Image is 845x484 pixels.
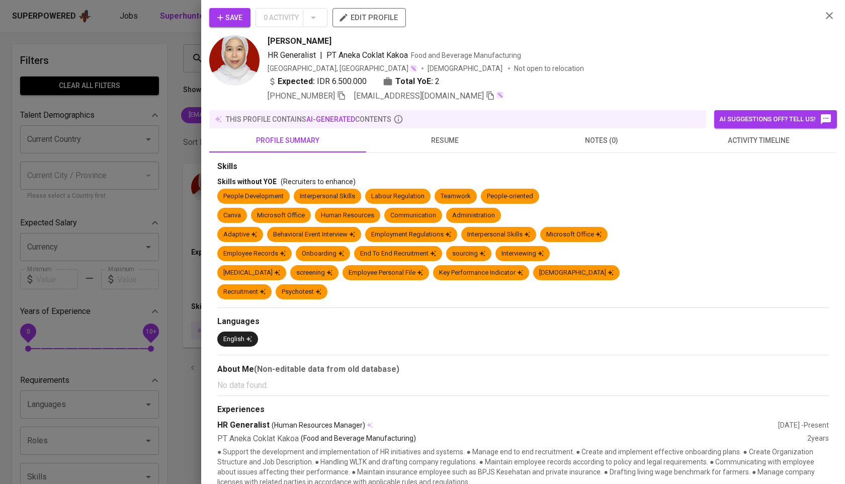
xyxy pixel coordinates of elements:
img: magic_wand.svg [409,64,417,72]
div: Canva [223,211,241,220]
div: Employee Personal File [349,268,423,278]
div: Key Performance Indicator [439,268,523,278]
span: edit profile [341,11,398,24]
img: 9c07905ec112412802784351937fed24.jpeg [209,35,260,86]
span: [PERSON_NAME] [268,35,331,47]
b: (Non-editable data from old database) [254,364,399,374]
span: PT Aneka Coklat Kakoa [326,50,408,60]
div: Administration [452,211,495,220]
p: (Food and Beverage Manufacturing) [301,433,416,445]
img: magic_wand.svg [496,91,504,99]
div: Microsoft Office [257,211,305,220]
span: Food and Beverage Manufacturing [411,51,521,59]
span: notes (0) [529,134,674,147]
span: | [320,49,322,61]
div: [DATE] - Present [778,420,829,430]
div: screening [296,268,332,278]
div: Human Resources [321,211,374,220]
span: resume [372,134,517,147]
div: Onboarding [302,249,344,259]
div: Skills [217,161,829,173]
p: Not open to relocation [514,63,584,73]
div: Communication [390,211,436,220]
button: edit profile [332,8,406,27]
button: Save [209,8,250,27]
span: Skills without YOE [217,178,277,186]
p: No data found. [217,379,829,391]
div: Employment Regulations [371,230,451,239]
div: Interpersonal Skills [300,192,355,201]
span: [PHONE_NUMBER] [268,91,335,101]
div: Microsoft Office [546,230,602,239]
div: [DEMOGRAPHIC_DATA] [539,268,614,278]
div: English [223,335,252,344]
div: Experiences [217,404,829,416]
div: Languages [217,316,829,328]
div: About Me [217,363,829,375]
div: 2 years [807,433,829,445]
div: [MEDICAL_DATA] [223,268,280,278]
div: sourcing [452,249,485,259]
span: [DEMOGRAPHIC_DATA] [428,63,504,73]
span: Save [217,12,242,24]
b: Total YoE: [395,75,433,88]
button: AI suggestions off? Tell us! [714,110,837,128]
span: profile summary [215,134,360,147]
div: HR Generalist [217,420,778,431]
div: People Development [223,192,284,201]
div: Adaptive [223,230,257,239]
span: activity timeline [686,134,831,147]
div: [GEOGRAPHIC_DATA], [GEOGRAPHIC_DATA] [268,63,417,73]
div: IDR 6.500.000 [268,75,367,88]
div: Behavioral Event Interview [273,230,355,239]
span: 2 [435,75,440,88]
b: Expected: [278,75,315,88]
div: PT Aneka Coklat Kakoa [217,433,807,445]
span: HR Generalist [268,50,316,60]
div: People-oriented [487,192,533,201]
div: Labour Regulation [371,192,425,201]
span: (Human Resources Manager) [272,420,365,430]
div: Interpersonal Skills [467,230,530,239]
span: (Recruiters to enhance) [281,178,356,186]
a: edit profile [332,13,406,21]
span: AI-generated [306,115,355,123]
div: Interviewing [501,249,544,259]
p: this profile contains contents [226,114,391,124]
span: [EMAIL_ADDRESS][DOMAIN_NAME] [354,91,484,101]
div: End To End Recruitment [360,249,436,259]
span: AI suggestions off? Tell us! [719,113,832,125]
div: Teamwork [441,192,471,201]
div: Recruitment [223,287,266,297]
div: Employee Records [223,249,286,259]
div: Psychotest [282,287,321,297]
